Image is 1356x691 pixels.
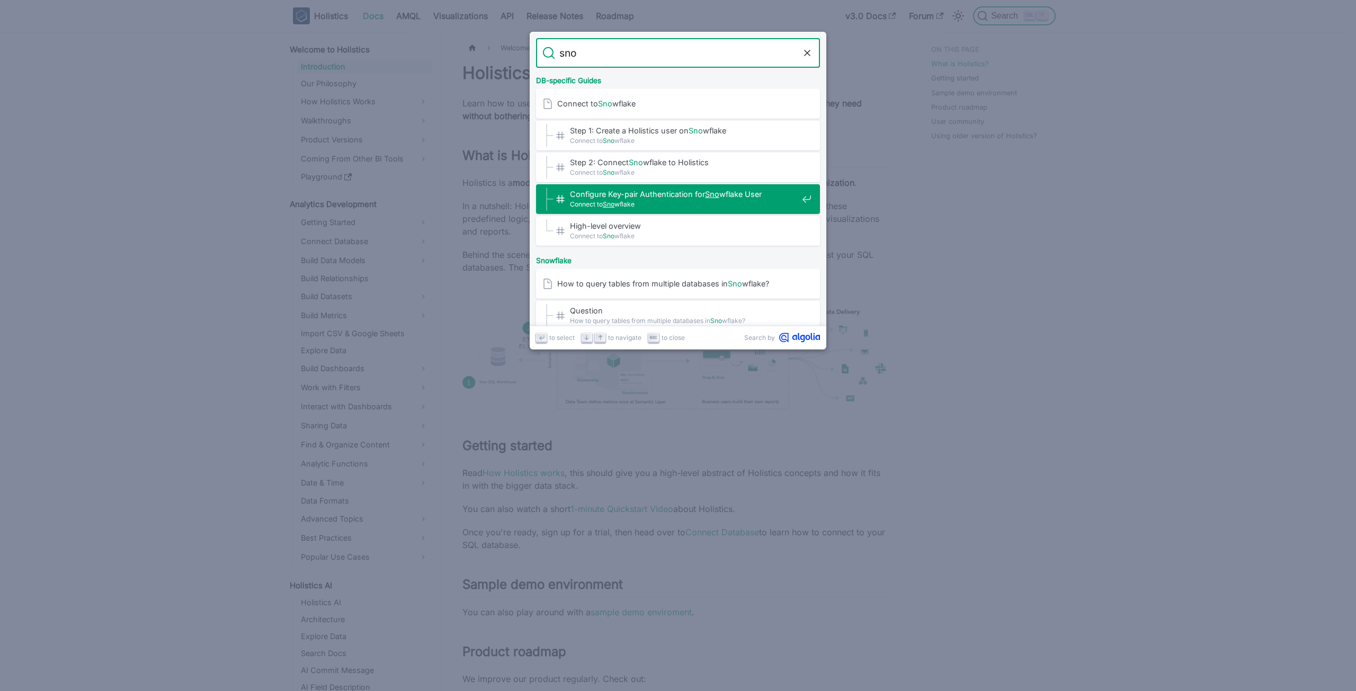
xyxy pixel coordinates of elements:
[603,200,614,208] mark: Sno
[570,167,798,177] span: Connect to wflake
[536,301,820,330] a: Question​How to query tables from multiple databases inSnowflake?
[603,232,614,240] mark: Sno
[534,248,822,269] div: Snowflake
[583,334,591,342] svg: Arrow down
[608,333,641,343] span: to navigate
[649,334,657,342] svg: Escape key
[549,333,575,343] span: to select
[570,221,798,231] span: High-level overview​
[538,334,546,342] svg: Enter key
[662,333,685,343] span: to close
[744,333,775,343] span: Search by
[536,269,820,299] a: How to query tables from multiple databases inSnowflake?
[536,216,820,246] a: High-level overview​Connect toSnowflake
[555,38,801,68] input: Search docs
[598,99,612,108] mark: Sno
[689,126,703,135] mark: Sno
[570,306,798,316] span: Question​
[570,136,798,146] span: Connect to wflake
[536,121,820,150] a: Step 1: Create a Holistics user onSnowflake​Connect toSnowflake
[629,158,643,167] mark: Sno
[728,279,742,288] mark: Sno
[570,199,798,209] span: Connect to wflake
[596,334,604,342] svg: Arrow up
[570,125,798,136] span: Step 1: Create a Holistics user on wflake​
[705,190,719,199] mark: Sno
[570,231,798,241] span: Connect to wflake
[801,47,814,59] button: Clear the query
[536,89,820,119] a: Connect toSnowflake
[570,189,798,199] span: Configure Key-pair Authentication for wflake User​
[779,333,820,343] svg: Algolia
[603,137,614,145] mark: Sno
[570,157,798,167] span: Step 2: Connect wflake to Holistics​
[710,317,722,325] mark: Sno
[570,316,798,326] span: How to query tables from multiple databases in wflake?
[557,279,798,289] span: How to query tables from multiple databases in wflake?
[536,152,820,182] a: Step 2: ConnectSnowflake to Holistics​Connect toSnowflake
[744,333,820,343] a: Search byAlgolia
[603,168,614,176] mark: Sno
[534,68,822,89] div: DB-specific Guides
[536,184,820,214] a: Configure Key-pair Authentication forSnowflake User​Connect toSnowflake
[557,98,798,109] span: Connect to wflake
